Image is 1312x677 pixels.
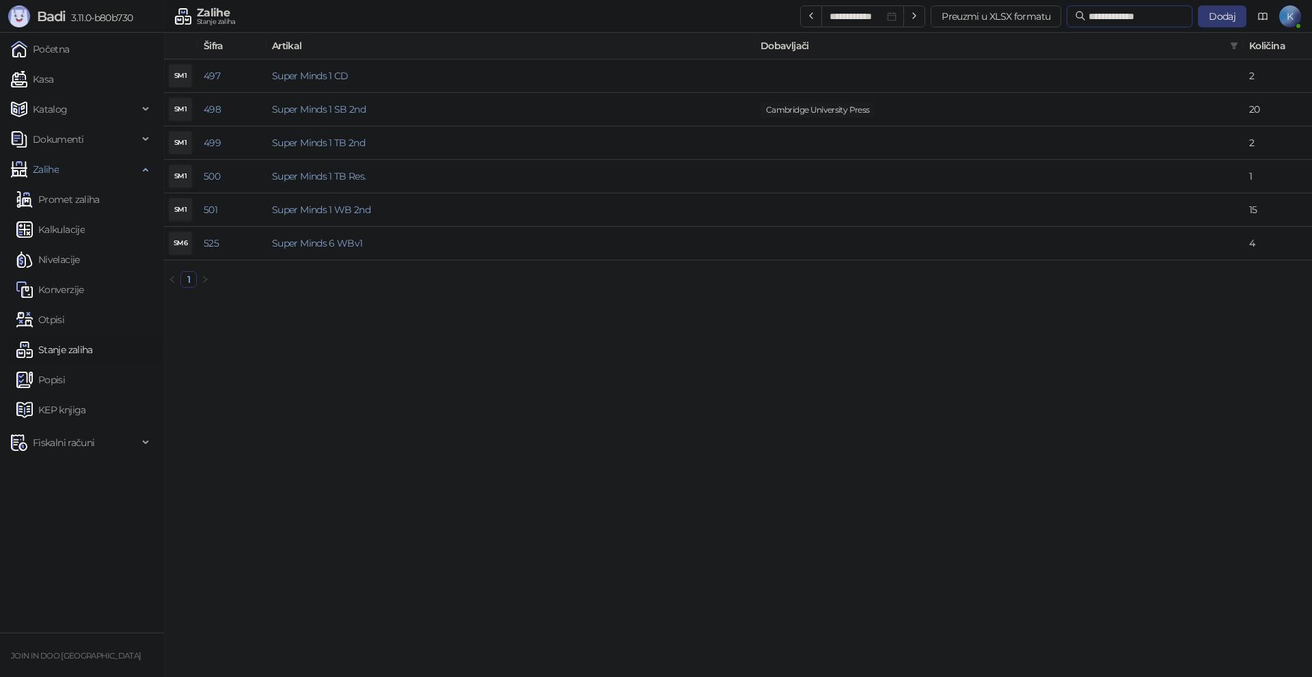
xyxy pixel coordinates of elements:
div: SM6 [169,232,191,254]
th: Količina [1244,33,1312,59]
div: Zalihe [197,8,236,18]
small: JOIN IN DOO [GEOGRAPHIC_DATA] [11,651,141,661]
a: Super Minds 1 TB 2nd [272,137,365,149]
div: SM1 [169,132,191,154]
span: Zalihe [33,156,59,183]
a: Popisi [16,366,65,393]
td: 2 [1244,126,1312,160]
a: Super Minds 1 WB 2nd [272,204,370,216]
span: Fiskalni računi [33,429,94,456]
div: SM1 [169,98,191,120]
img: Logo [8,5,30,27]
td: Super Minds 1 CD [266,59,755,93]
td: Super Minds 6 WBv1 [266,227,755,260]
a: KEP knjiga [16,396,86,424]
span: K [1279,5,1301,27]
a: 501 [204,204,217,216]
a: 499 [204,137,221,149]
a: Kasa [11,66,53,93]
span: filter [1227,36,1241,56]
a: 525 [204,237,219,249]
td: Super Minds 1 SB 2nd [266,93,755,126]
a: Početna [11,36,70,63]
span: Katalog [33,96,68,123]
button: left [164,271,180,288]
button: Preuzmi u XLSX formatu [931,5,1061,27]
li: 1 [180,271,197,288]
td: Super Minds 1 WB 2nd [266,193,755,227]
a: Kalkulacije [16,216,85,243]
a: Dokumentacija [1252,5,1274,27]
th: Dobavljači [755,33,1244,59]
button: right [197,271,213,288]
div: Stanje zaliha [197,18,236,25]
span: right [201,275,209,284]
a: Konverzije [16,276,84,303]
span: Badi [37,8,66,25]
a: Super Minds 6 WBv1 [272,237,362,249]
td: 2 [1244,59,1312,93]
div: SM1 [169,199,191,221]
td: Super Minds 1 TB 2nd [266,126,755,160]
span: left [168,275,176,284]
span: 3.11.0-b80b730 [66,12,133,24]
div: SM1 [169,65,191,87]
a: Nivelacije [16,246,80,273]
span: Dodaj [1209,10,1235,23]
td: 4 [1244,227,1312,260]
th: Šifra [198,33,266,59]
span: Dokumenti [33,126,83,153]
div: SM1 [169,165,191,187]
td: 1 [1244,160,1312,193]
td: 15 [1244,193,1312,227]
a: Super Minds 1 CD [272,70,348,82]
a: Super Minds 1 SB 2nd [272,103,366,115]
td: Super Minds 1 TB Res. [266,160,755,193]
a: Stanje zaliha [16,336,93,363]
a: Promet zaliha [16,186,100,213]
th: Artikal [266,33,755,59]
a: 1 [181,272,196,287]
li: Sledeća strana [197,271,213,288]
a: 497 [204,70,220,82]
a: 498 [204,103,221,115]
td: 20 [1244,93,1312,126]
span: Cambridge University Press [761,102,875,118]
a: 500 [204,170,220,182]
a: Otpisi [16,306,64,333]
a: Super Minds 1 TB Res. [272,170,366,182]
button: Dodaj [1198,5,1246,27]
span: filter [1230,42,1238,50]
li: Prethodna strana [164,271,180,288]
span: Dobavljači [761,38,1225,53]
